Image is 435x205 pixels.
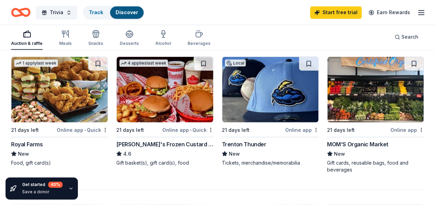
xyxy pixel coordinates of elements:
span: Trivia [50,8,63,17]
div: Trenton Thunder [222,140,266,148]
div: Meals [59,41,72,46]
div: 21 days left [222,126,250,134]
button: Trivia [36,6,77,19]
div: 1 apply last week [14,59,58,67]
span: • [190,127,191,133]
span: 4.6 [123,149,131,158]
div: 21 days left [11,126,39,134]
div: Local [225,59,246,66]
span: New [334,149,345,158]
div: 21 days left [327,126,355,134]
div: Tickets, merchandise/memorabilia [222,159,319,166]
button: Snacks [88,27,103,50]
button: Meals [59,27,72,50]
div: Online app Quick [162,125,214,134]
a: Image for Trenton ThunderLocal21 days leftOnline appTrenton ThunderNewTickets, merchandise/memora... [222,56,319,166]
div: Auction & raffle [11,41,43,46]
a: Image for MOM'S Organic Market21 days leftOnline appMOM'S Organic MarketNewGift cards, reusable b... [327,56,424,173]
button: TrackDiscover [83,6,144,19]
div: Get started [22,182,63,188]
button: Desserts [120,27,139,50]
img: Image for MOM'S Organic Market [327,57,424,122]
div: 4 applies last week [119,59,168,67]
div: Online app [390,125,424,134]
div: Desserts [120,41,139,46]
img: Image for Royal Farms [11,57,108,122]
div: Online app [285,125,319,134]
div: Snacks [88,41,103,46]
img: Image for Freddy's Frozen Custard & Steakburgers [117,57,213,122]
div: [PERSON_NAME]'s Frozen Custard & Steakburgers [116,140,213,148]
div: 21 days left [116,126,144,134]
div: Beverages [188,41,210,46]
button: Beverages [188,27,210,50]
div: Food, gift card(s) [11,159,108,166]
a: Image for Royal Farms1 applylast week21 days leftOnline app•QuickRoyal FarmsNewFood, gift card(s) [11,56,108,166]
a: Home [11,4,30,20]
img: Image for Trenton Thunder [222,57,318,122]
div: Save a donor [22,189,63,195]
span: • [84,127,86,133]
div: Online app Quick [57,125,108,134]
span: Search [401,33,418,41]
div: Alcohol [155,41,171,46]
a: Image for Freddy's Frozen Custard & Steakburgers4 applieslast week21 days leftOnline app•Quick[PE... [116,56,213,166]
div: Royal Farms [11,140,43,148]
div: MOM'S Organic Market [327,140,388,148]
a: Earn Rewards [364,6,414,19]
button: Auction & raffle [11,27,43,50]
a: Track [89,9,103,15]
span: New [229,149,240,158]
a: Start free trial [310,6,362,19]
div: 40 % [48,182,63,188]
span: New [18,149,29,158]
div: Gift cards, reusable bags, food and beverages [327,159,424,173]
button: Alcohol [155,27,171,50]
div: Gift basket(s), gift card(s), food [116,159,213,166]
a: Discover [116,9,138,15]
button: Search [389,30,424,44]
